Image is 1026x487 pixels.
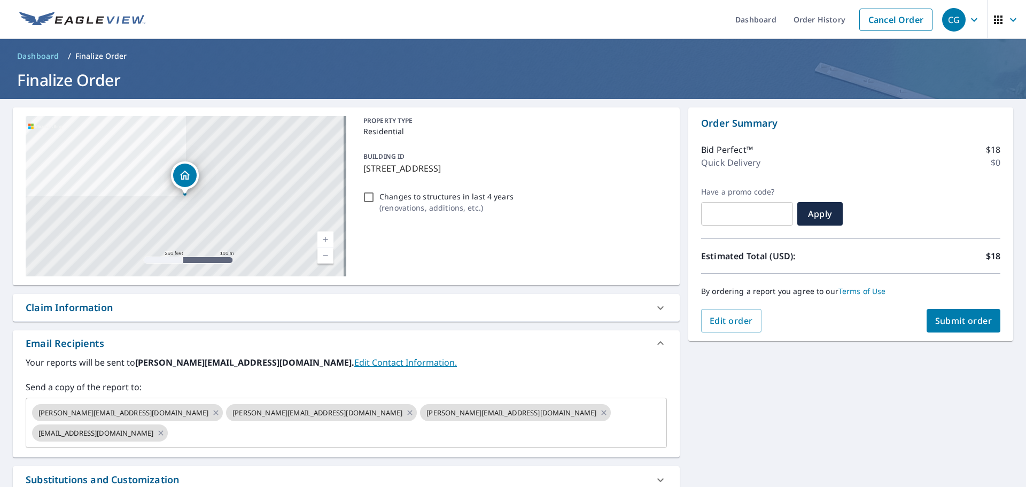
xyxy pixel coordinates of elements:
[171,161,199,195] div: Dropped pin, building 1, Residential property, 4821 NW 19th St Coconut Creek, FL 33063
[32,408,215,418] span: [PERSON_NAME][EMAIL_ADDRESS][DOMAIN_NAME]
[19,12,145,28] img: EV Logo
[32,428,160,438] span: [EMAIL_ADDRESS][DOMAIN_NAME]
[420,408,603,418] span: [PERSON_NAME][EMAIL_ADDRESS][DOMAIN_NAME]
[13,330,680,356] div: Email Recipients
[363,116,663,126] p: PROPERTY TYPE
[363,152,405,161] p: BUILDING ID
[701,187,793,197] label: Have a promo code?
[32,424,168,442] div: [EMAIL_ADDRESS][DOMAIN_NAME]
[942,8,966,32] div: CG
[838,286,886,296] a: Terms of Use
[26,356,667,369] label: Your reports will be sent to
[26,336,104,351] div: Email Recipients
[135,357,354,368] b: [PERSON_NAME][EMAIL_ADDRESS][DOMAIN_NAME].
[226,408,409,418] span: [PERSON_NAME][EMAIL_ADDRESS][DOMAIN_NAME]
[26,381,667,393] label: Send a copy of the report to:
[420,404,611,421] div: [PERSON_NAME][EMAIL_ADDRESS][DOMAIN_NAME]
[379,191,514,202] p: Changes to structures in last 4 years
[363,162,663,175] p: [STREET_ADDRESS]
[701,116,1000,130] p: Order Summary
[991,156,1000,169] p: $0
[32,404,223,421] div: [PERSON_NAME][EMAIL_ADDRESS][DOMAIN_NAME]
[317,248,333,264] a: Current Level 17, Zoom Out
[13,48,1013,65] nav: breadcrumb
[859,9,932,31] a: Cancel Order
[379,202,514,213] p: ( renovations, additions, etc. )
[701,287,1000,296] p: By ordering a report you agree to our
[68,50,71,63] li: /
[701,143,753,156] p: Bid Perfect™
[986,250,1000,262] p: $18
[26,300,113,315] div: Claim Information
[317,231,333,248] a: Current Level 17, Zoom In
[701,250,851,262] p: Estimated Total (USD):
[226,404,417,421] div: [PERSON_NAME][EMAIL_ADDRESS][DOMAIN_NAME]
[13,294,680,321] div: Claim Information
[75,51,127,61] p: Finalize Order
[797,202,843,226] button: Apply
[806,208,834,220] span: Apply
[701,156,760,169] p: Quick Delivery
[701,309,761,333] button: Edit order
[13,69,1013,91] h1: Finalize Order
[927,309,1001,333] button: Submit order
[17,51,59,61] span: Dashboard
[26,473,179,487] div: Substitutions and Customization
[363,126,663,137] p: Residential
[935,315,992,327] span: Submit order
[986,143,1000,156] p: $18
[13,48,64,65] a: Dashboard
[710,315,753,327] span: Edit order
[354,357,457,368] a: EditContactInfo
